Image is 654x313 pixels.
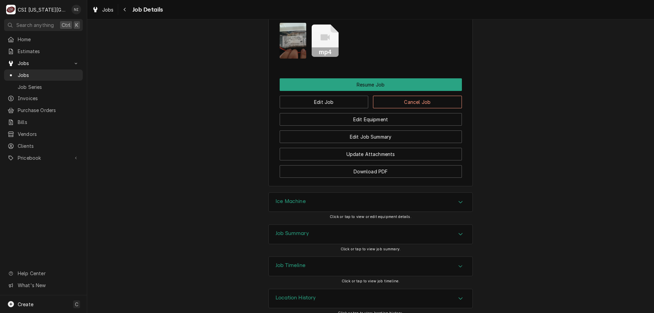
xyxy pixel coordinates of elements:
button: Edit Equipment [280,113,462,126]
button: mp4 [312,23,339,59]
button: Search anythingCtrlK [4,19,83,31]
button: Accordion Details Expand Trigger [269,257,472,276]
span: Bills [18,119,79,126]
span: Vendors [18,130,79,138]
div: Attachments [280,11,462,64]
span: C [75,301,78,308]
button: Update Attachments [280,148,462,160]
div: Nate Ingram's Avatar [72,5,81,14]
div: CSI Kansas City's Avatar [6,5,16,14]
span: Help Center [18,270,79,277]
a: Jobs [89,4,116,15]
div: Button Group [280,78,462,178]
span: Attachments [280,17,462,64]
span: Purchase Orders [18,107,79,114]
a: Go to Help Center [4,268,83,279]
h3: Job Summary [276,230,309,237]
button: Edit Job Summary [280,130,462,143]
span: Clients [18,142,79,150]
img: vD85sRECQWmtrK1JoVe2 [280,23,307,59]
div: Button Group Row [280,160,462,178]
a: Invoices [4,93,83,104]
span: Ctrl [62,21,71,29]
div: Accordion Header [269,289,472,308]
button: Resume Job [280,78,462,91]
button: Navigate back [120,4,130,15]
button: Accordion Details Expand Trigger [269,193,472,212]
div: NI [72,5,81,14]
a: Go to What's New [4,280,83,291]
span: Click or tap to view job timeline. [342,279,400,283]
span: Jobs [102,6,114,13]
button: Download PDF [280,165,462,178]
span: Search anything [16,21,54,29]
a: Home [4,34,83,45]
span: Jobs [18,72,79,79]
div: Accordion Header [269,257,472,276]
button: Accordion Details Expand Trigger [269,289,472,308]
span: Job Details [130,5,163,14]
a: Clients [4,140,83,152]
div: Button Group Row [280,108,462,126]
div: Job Timeline [268,256,473,276]
div: Button Group Row [280,78,462,91]
div: Button Group Row [280,91,462,108]
span: Jobs [18,60,69,67]
div: Job Summary [268,224,473,244]
div: C [6,5,16,14]
span: Invoices [18,95,79,102]
div: Accordion Header [269,193,472,212]
span: Create [18,301,33,307]
span: Estimates [18,48,79,55]
span: K [75,21,78,29]
div: Accordion Header [269,225,472,244]
span: Job Series [18,83,79,91]
a: Bills [4,116,83,128]
span: Click or tap to view job summary. [341,247,401,251]
div: Button Group Row [280,126,462,143]
a: Jobs [4,69,83,81]
div: Location History [268,289,473,309]
button: Edit Job [280,96,369,108]
span: Pricebook [18,154,69,161]
a: Vendors [4,128,83,140]
a: Purchase Orders [4,105,83,116]
a: Estimates [4,46,83,57]
div: CSI [US_STATE][GEOGRAPHIC_DATA] [18,6,68,13]
span: Click or tap to view or edit equipment details. [330,215,411,219]
div: Ice Machine [268,192,473,212]
h3: Ice Machine [276,198,306,205]
a: Go to Pricebook [4,152,83,163]
span: What's New [18,282,79,289]
a: Job Series [4,81,83,93]
span: Home [18,36,79,43]
a: Go to Jobs [4,58,83,69]
button: Accordion Details Expand Trigger [269,225,472,244]
button: Cancel Job [373,96,462,108]
div: Button Group Row [280,143,462,160]
h3: Location History [276,295,316,301]
h3: Job Timeline [276,262,306,269]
